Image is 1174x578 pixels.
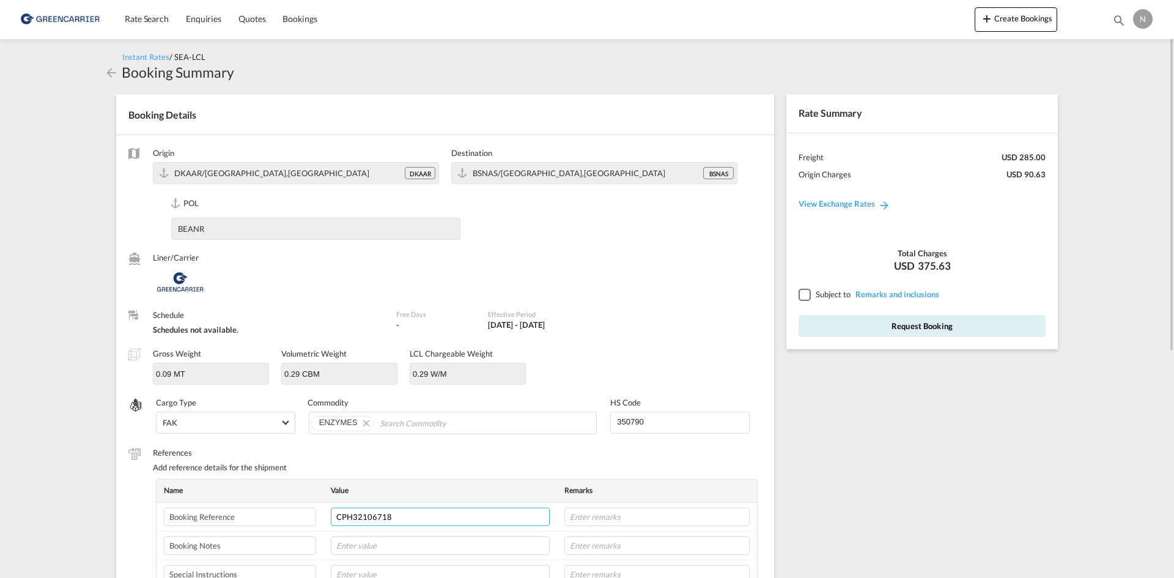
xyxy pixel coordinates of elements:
md-icon: /assets/icons/custom/liner-aaa8ad.svg [128,253,141,265]
button: Remove ENZYMES [355,417,374,429]
div: Add reference details for the shipment [153,462,762,473]
div: BEANR [172,223,204,234]
input: Enter value [331,508,550,526]
input: Enter HS Code [616,412,749,431]
div: Origin Charges [799,169,851,180]
div: - [396,319,399,330]
div: FAK [163,418,177,428]
span: Bookings [282,13,317,24]
input: Chips input. [380,413,492,433]
label: Origin [153,147,439,158]
span: BSNAS/Nassau,Americas [473,168,665,178]
div: Booking Summary [122,62,234,82]
div: Rate Summary [786,94,1058,132]
span: ENZYMES [319,418,358,427]
input: Enter value [331,536,550,555]
div: Schedules not available. [153,324,384,335]
div: USD 90.63 [1006,169,1046,180]
label: References [153,447,762,458]
span: Quotes [238,13,265,24]
div: DKAAR [405,167,435,179]
label: Destination [451,147,737,158]
img: Greencarrier Consolidators [153,267,207,297]
div: USD [799,259,1046,273]
label: Gross Weight [153,349,201,358]
label: Commodity [308,397,599,408]
div: N [1133,9,1153,29]
label: Effective Period [488,309,597,319]
md-chips-wrap: Chips container. Use arrow keys to select chips. [309,412,597,434]
span: 375.63 [918,259,951,273]
span: Rate Search [125,13,169,24]
div: USD 285.00 [1002,152,1046,163]
md-icon: icon-arrow-left [104,65,119,80]
button: Request Booking [799,315,1046,337]
div: Greencarrier Consolidators [153,267,384,297]
a: View Exchange Rates [786,187,903,221]
label: Liner/Carrier [153,252,384,263]
span: Enquiries [186,13,221,24]
span: Booking Details [128,109,196,120]
button: icon-plus 400-fgCreate Bookings [975,7,1057,32]
div: 01 Jul 2025 - 30 Sep 2025 [488,319,545,330]
span: / SEA-LCL [169,52,205,62]
span: DKAAR/Aarhus,Europe [174,168,369,178]
label: Schedule [153,309,384,320]
th: Remarks [557,480,757,502]
input: Enter label [164,508,316,526]
label: Cargo Type [156,397,295,408]
div: BSNAS [703,167,734,179]
th: Value [323,480,557,502]
label: Free Days [396,309,475,319]
div: Total Charges [799,248,1046,259]
label: Volumetric Weight [281,349,347,358]
span: Instant Rates [122,52,169,62]
label: POL [171,198,460,210]
img: b0b18ec08afe11efb1d4932555f5f09d.png [18,6,101,33]
span: Subject to [816,289,851,299]
div: icon-magnify [1112,13,1126,32]
label: LCL Chargeable Weight [410,349,493,358]
input: Enter remarks [564,536,750,555]
label: HS Code [610,397,750,408]
div: Freight [799,152,824,163]
div: ENZYMES. Press delete to remove this chip. [319,417,360,429]
input: Enter remarks [564,508,750,526]
md-icon: icon-arrow-right [878,199,890,211]
input: Enter label [164,536,316,555]
md-icon: icon-plus 400-fg [980,11,994,26]
span: REMARKSINCLUSIONS [852,289,939,299]
div: icon-arrow-left [104,62,122,82]
md-select: Select Cargo type: FAK [156,412,295,434]
md-icon: icon-magnify [1112,13,1126,27]
th: Name [157,480,323,502]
